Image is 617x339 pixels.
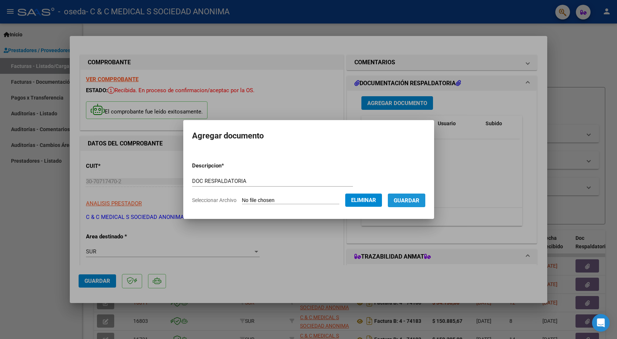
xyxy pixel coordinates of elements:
[592,314,610,332] div: Open Intercom Messenger
[351,197,376,203] span: Eliminar
[394,197,419,204] span: Guardar
[345,194,382,207] button: Eliminar
[192,197,237,203] span: Seleccionar Archivo
[192,162,262,170] p: Descripcion
[192,129,425,143] h2: Agregar documento
[388,194,425,207] button: Guardar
